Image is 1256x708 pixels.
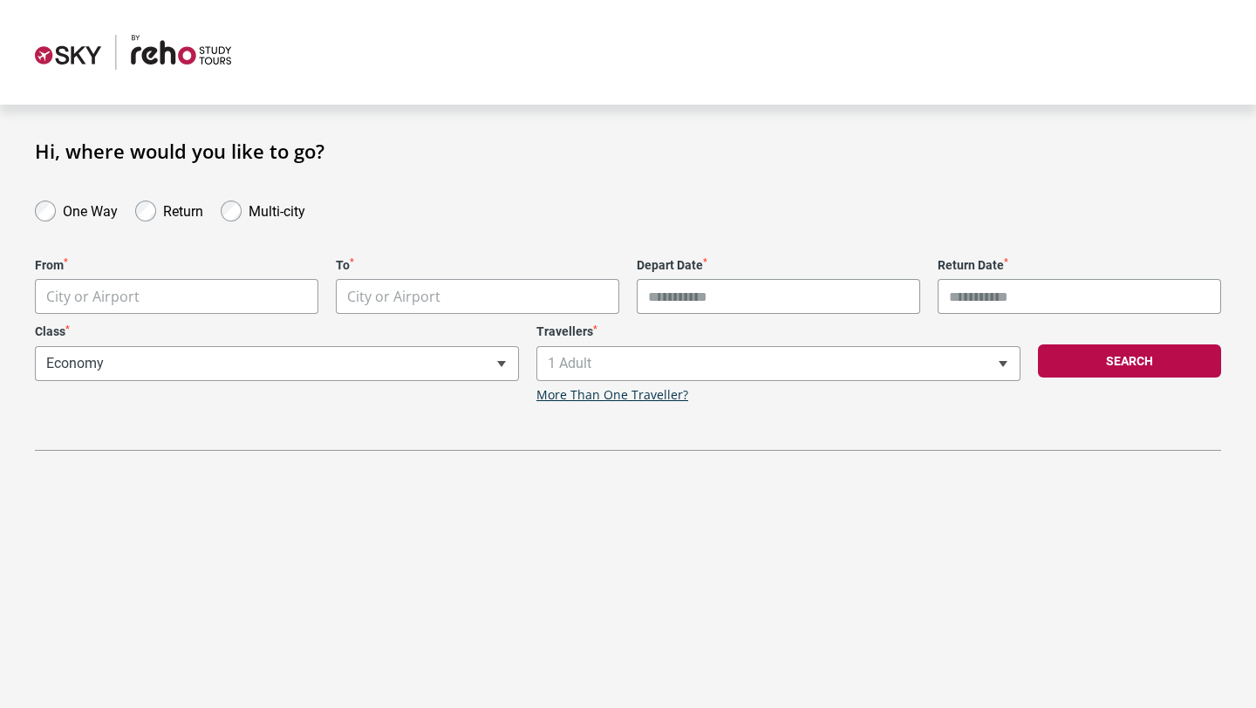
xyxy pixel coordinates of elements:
span: 1 Adult [537,347,1020,380]
h1: Hi, where would you like to go? [35,140,1221,162]
label: One Way [63,199,118,220]
span: City or Airport [347,287,440,306]
label: To [336,258,619,273]
span: City or Airport [336,279,619,314]
label: From [35,258,318,273]
label: Return Date [938,258,1221,273]
span: City or Airport [337,280,618,314]
label: Multi-city [249,199,305,220]
label: Return [163,199,203,220]
a: More Than One Traveller? [536,388,688,403]
label: Depart Date [637,258,920,273]
span: 1 Adult [536,346,1020,381]
span: City or Airport [36,280,317,314]
label: Travellers [536,324,1020,339]
span: Economy [35,346,519,381]
span: City or Airport [46,287,140,306]
label: Class [35,324,519,339]
span: Economy [36,347,518,380]
button: Search [1038,344,1221,378]
span: City or Airport [35,279,318,314]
